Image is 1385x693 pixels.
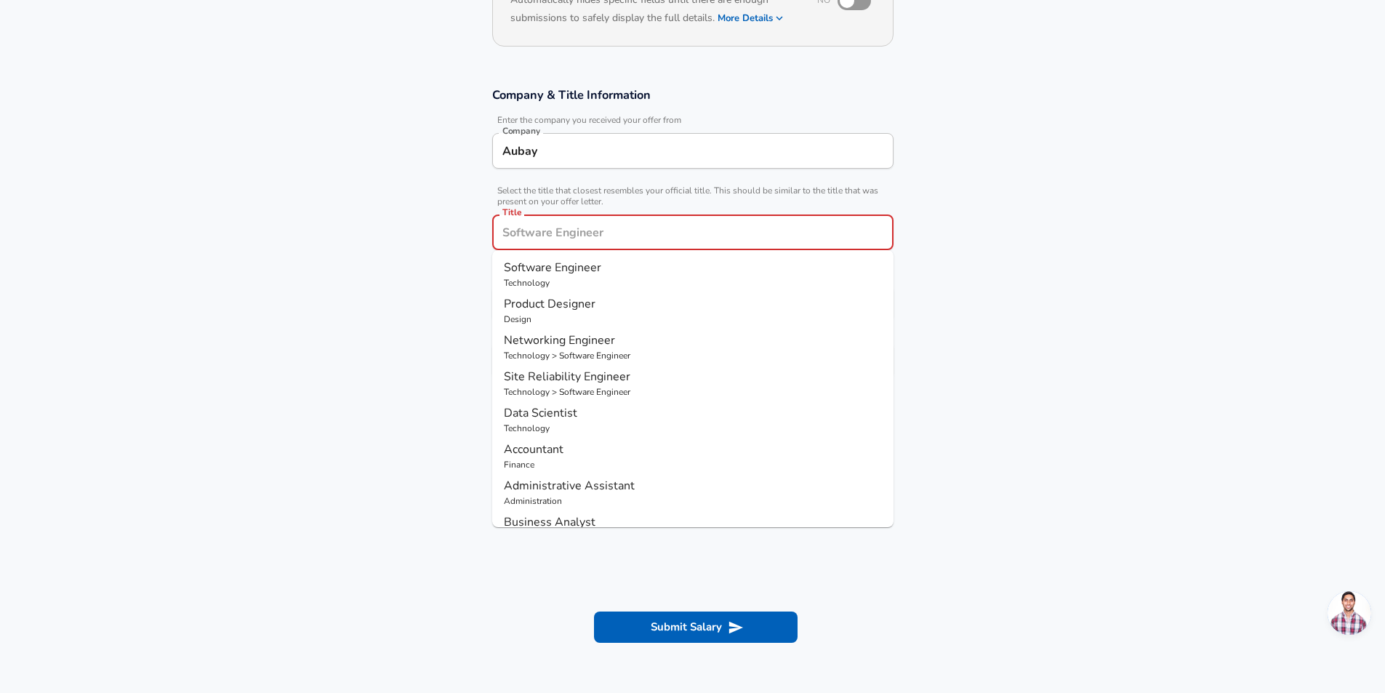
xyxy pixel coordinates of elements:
span: Data Scientist [504,405,577,421]
span: Networking Engineer [504,332,615,348]
span: Accountant [504,441,563,457]
div: Open chat [1328,591,1371,635]
p: Technology > Software Engineer [504,385,882,398]
label: Title [502,208,521,217]
label: Company [502,127,540,135]
input: Software Engineer [499,221,887,244]
p: Design [504,313,882,326]
p: Technology [504,276,882,289]
span: Select the title that closest resembles your official title. This should be similar to the title ... [492,185,894,207]
span: Enter the company you received your offer from [492,115,894,126]
p: Finance [504,458,882,471]
span: Product Designer [504,296,595,312]
p: Administration [504,494,882,508]
button: More Details [718,8,784,28]
span: Site Reliability Engineer [504,369,630,385]
p: Technology > Software Engineer [504,349,882,362]
h3: Company & Title Information [492,87,894,103]
span: Software Engineer [504,260,601,276]
p: Technology [504,422,882,435]
span: Business Analyst [504,514,595,530]
button: Submit Salary [594,612,798,642]
span: Administrative Assistant [504,478,635,494]
input: Google [499,140,887,162]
